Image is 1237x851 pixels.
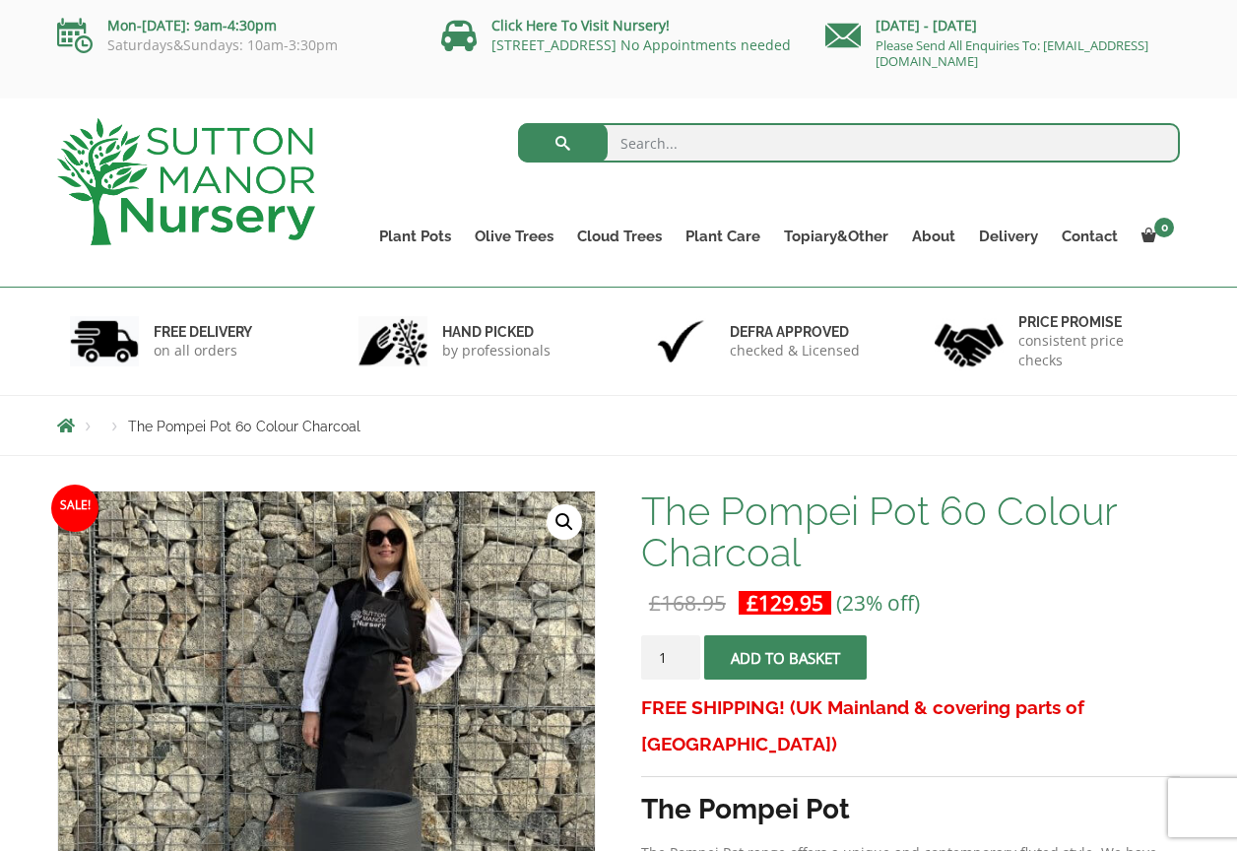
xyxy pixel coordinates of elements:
h6: Defra approved [730,323,860,341]
a: Delivery [967,223,1050,250]
p: on all orders [154,341,252,360]
h6: FREE DELIVERY [154,323,252,341]
a: Please Send All Enquiries To: [EMAIL_ADDRESS][DOMAIN_NAME] [876,36,1148,70]
bdi: 129.95 [747,589,823,617]
span: (23% off) [836,589,920,617]
a: Contact [1050,223,1130,250]
h1: The Pompei Pot 60 Colour Charcoal [641,491,1180,573]
bdi: 168.95 [649,589,726,617]
span: 0 [1154,218,1174,237]
p: Mon-[DATE]: 9am-4:30pm [57,14,412,37]
p: [DATE] - [DATE] [825,14,1180,37]
span: Sale! [51,485,98,532]
p: by professionals [442,341,551,360]
input: Product quantity [641,635,700,680]
a: 0 [1130,223,1180,250]
img: 4.jpg [935,311,1004,371]
a: View full-screen image gallery [547,504,582,540]
h6: Price promise [1018,313,1168,331]
p: checked & Licensed [730,341,860,360]
img: 3.jpg [646,316,715,366]
nav: Breadcrumbs [57,418,1180,433]
button: Add to basket [704,635,867,680]
img: 1.jpg [70,316,139,366]
p: consistent price checks [1018,331,1168,370]
a: Plant Care [674,223,772,250]
input: Search... [518,123,1181,163]
a: About [900,223,967,250]
strong: The Pompei Pot [641,793,850,825]
h6: hand picked [442,323,551,341]
a: Cloud Trees [565,223,674,250]
img: 2.jpg [358,316,427,366]
span: The Pompei Pot 60 Colour Charcoal [128,419,360,434]
a: Topiary&Other [772,223,900,250]
span: £ [747,589,758,617]
a: Click Here To Visit Nursery! [491,16,670,34]
a: Plant Pots [367,223,463,250]
a: [STREET_ADDRESS] No Appointments needed [491,35,791,54]
img: logo [57,118,315,245]
a: Olive Trees [463,223,565,250]
h3: FREE SHIPPING! (UK Mainland & covering parts of [GEOGRAPHIC_DATA]) [641,689,1180,762]
p: Saturdays&Sundays: 10am-3:30pm [57,37,412,53]
span: £ [649,589,661,617]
